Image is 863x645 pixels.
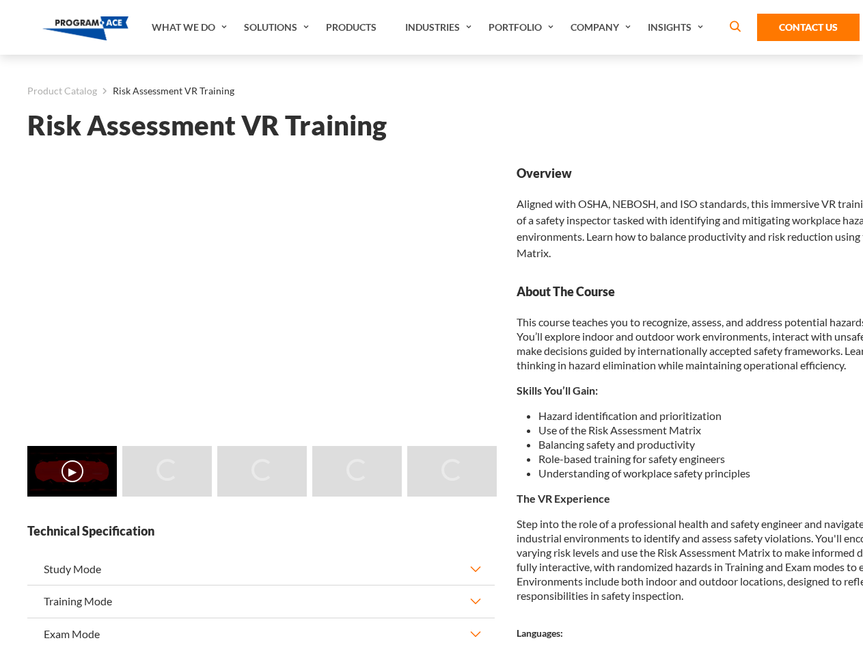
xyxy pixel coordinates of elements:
[757,14,860,41] a: Contact Us
[61,460,83,482] button: ▶
[517,627,563,639] strong: Languages:
[27,446,117,497] img: Risk Assessment VR Training - Video 0
[27,553,495,585] button: Study Mode
[42,16,129,40] img: Program-Ace
[27,165,495,428] iframe: Risk Assessment VR Training - Video 0
[27,82,97,100] a: Product Catalog
[27,523,495,540] strong: Technical Specification
[97,82,234,100] li: Risk Assessment VR Training
[27,585,495,617] button: Training Mode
